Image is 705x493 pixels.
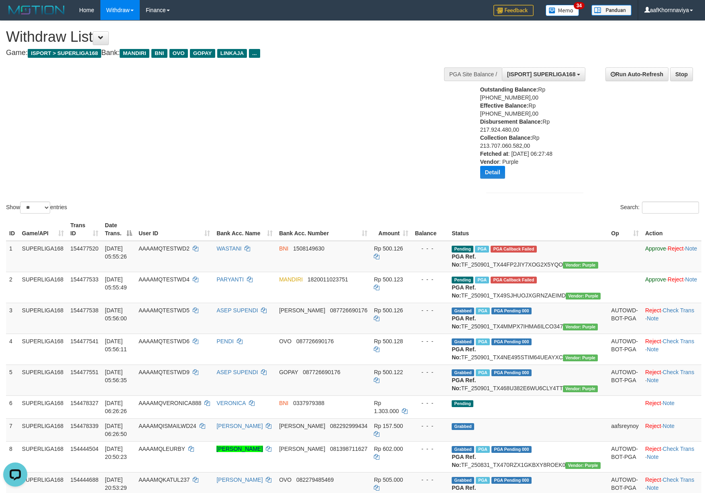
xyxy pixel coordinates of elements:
td: SUPERLIGA168 [19,365,67,395]
th: Op: activate to sort column ascending [608,218,642,241]
span: PGA Pending [491,308,532,314]
td: TF_250901_TX4MMPX7IHMA6ILCO347 [448,303,608,334]
div: - - - [415,399,445,407]
img: MOTION_logo.png [6,4,67,16]
td: TF_250901_TX44FP2JIY7XOG2X5YQO [448,241,608,272]
span: [DATE] 06:26:50 [105,423,127,437]
div: - - - [415,275,445,283]
a: Note [647,454,659,460]
button: [ISPORT] SUPERLIGA168 [502,67,585,81]
span: AAAAMQLEURBY [139,446,185,452]
span: 154444504 [70,446,98,452]
b: PGA Ref. No: [452,346,476,361]
span: 154444688 [70,477,98,483]
td: 5 [6,365,19,395]
a: PENDI [216,338,234,344]
span: Vendor URL: https://trx4.1velocity.biz [566,293,601,299]
div: PGA Site Balance / [444,67,502,81]
img: Feedback.jpg [493,5,534,16]
span: GOPAY [279,369,298,375]
span: PGA Pending [491,338,532,345]
td: AUTOWD-BOT-PGA [608,303,642,334]
th: Balance [412,218,448,241]
span: PGA Error [491,277,536,283]
td: AUTOWD-BOT-PGA [608,441,642,472]
a: Note [647,315,659,322]
span: OVO [279,477,291,483]
span: Grabbed [452,423,474,430]
th: Date Trans.: activate to sort column descending [102,218,135,241]
span: Copy 1820011023751 to clipboard [308,276,348,283]
span: Marked by aafmaleo [475,246,489,253]
span: [PERSON_NAME] [279,307,325,314]
div: - - - [415,445,445,453]
h4: Game: Bank: [6,49,462,57]
td: 2 [6,272,19,303]
td: 4 [6,334,19,365]
span: Vendor URL: https://trx4.1velocity.biz [565,462,600,469]
th: User ID: activate to sort column ascending [135,218,213,241]
span: AAAAMQVERONICA888 [139,400,201,406]
span: [DATE] 06:26:26 [105,400,127,414]
span: PGA Pending [491,446,532,453]
span: ISPORT > SUPERLIGA168 [28,49,101,58]
span: [PERSON_NAME] [279,446,325,452]
div: - - - [415,337,445,345]
a: [PERSON_NAME] [216,446,263,452]
span: Marked by aafmaleo [476,308,490,314]
span: Rp 500.123 [374,276,403,283]
span: 154478339 [70,423,98,429]
span: Marked by aafsoycanthlai [476,477,490,484]
a: Note [647,377,659,383]
td: aafsreynoy [608,418,642,441]
td: · · [642,241,701,272]
span: [DATE] 05:56:35 [105,369,127,383]
td: 7 [6,418,19,441]
span: 154477551 [70,369,98,375]
a: Reject [645,400,661,406]
a: Reject [668,276,684,283]
th: Bank Acc. Number: activate to sort column ascending [276,218,371,241]
div: - - - [415,422,445,430]
a: Check Trans [663,369,695,375]
label: Search: [620,202,699,214]
th: Action [642,218,701,241]
span: OVO [169,49,188,58]
td: · · [642,334,701,365]
a: Note [647,485,659,491]
span: AAAAMQTESTWD2 [139,245,189,252]
a: Check Trans [663,446,695,452]
b: Effective Balance: [480,102,529,109]
span: Rp 505.000 [374,477,403,483]
td: SUPERLIGA168 [19,334,67,365]
span: OVO [279,338,291,344]
th: Bank Acc. Name: activate to sort column ascending [213,218,276,241]
span: Grabbed [452,308,474,314]
b: PGA Ref. No: [452,454,476,468]
span: Marked by aafmaleo [476,369,490,376]
a: Reject [645,369,661,375]
span: Vendor URL: https://trx4.1velocity.biz [563,262,598,269]
td: · [642,418,701,441]
span: Copy 082279485469 to clipboard [296,477,334,483]
span: 154477533 [70,276,98,283]
a: Reject [645,477,661,483]
select: Showentries [20,202,50,214]
span: [DATE] 20:53:29 [105,477,127,491]
a: Reject [645,423,661,429]
span: Rp 157.500 [374,423,403,429]
span: [DATE] 05:55:49 [105,276,127,291]
td: · [642,395,701,418]
th: Trans ID: activate to sort column ascending [67,218,102,241]
span: Marked by aafmaleo [475,277,489,283]
div: - - - [415,368,445,376]
td: 8 [6,441,19,472]
span: AAAAMQTESTWD5 [139,307,189,314]
span: [DATE] 05:56:11 [105,338,127,352]
a: WASTANI [216,245,241,252]
a: Check Trans [663,477,695,483]
span: [ISPORT] SUPERLIGA168 [507,71,575,77]
span: [DATE] 20:50:23 [105,446,127,460]
td: TF_250831_TX470RZX1GKBXY8ROEK0 [448,441,608,472]
th: Amount: activate to sort column ascending [371,218,412,241]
